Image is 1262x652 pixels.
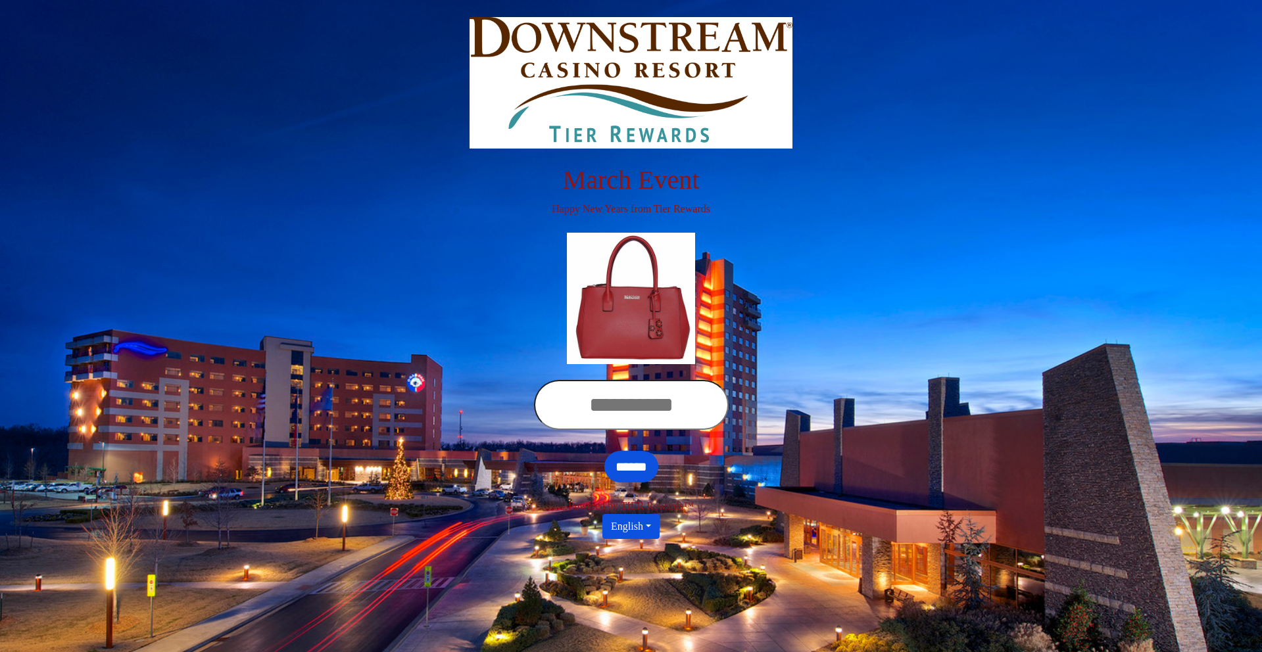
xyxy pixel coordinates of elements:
[568,500,694,511] span: Powered by TIER Rewards™
[266,164,996,196] h1: March Event
[266,201,996,217] p: Happy New Years from Tier Rewards
[567,233,696,364] img: Center Image
[470,17,792,149] img: Logo
[602,514,660,539] button: English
